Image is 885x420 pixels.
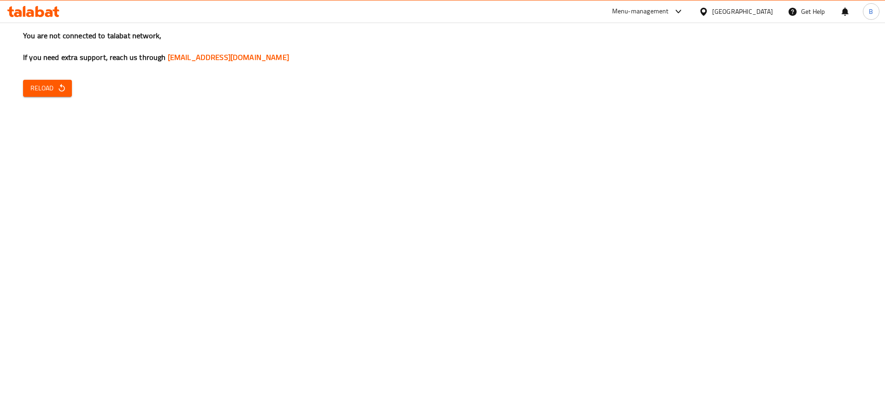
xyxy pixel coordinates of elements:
button: Reload [23,80,72,97]
div: [GEOGRAPHIC_DATA] [712,6,773,17]
div: Menu-management [612,6,669,17]
span: B [869,6,873,17]
a: [EMAIL_ADDRESS][DOMAIN_NAME] [168,50,289,64]
h3: You are not connected to talabat network, If you need extra support, reach us through [23,30,862,63]
span: Reload [30,83,65,94]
